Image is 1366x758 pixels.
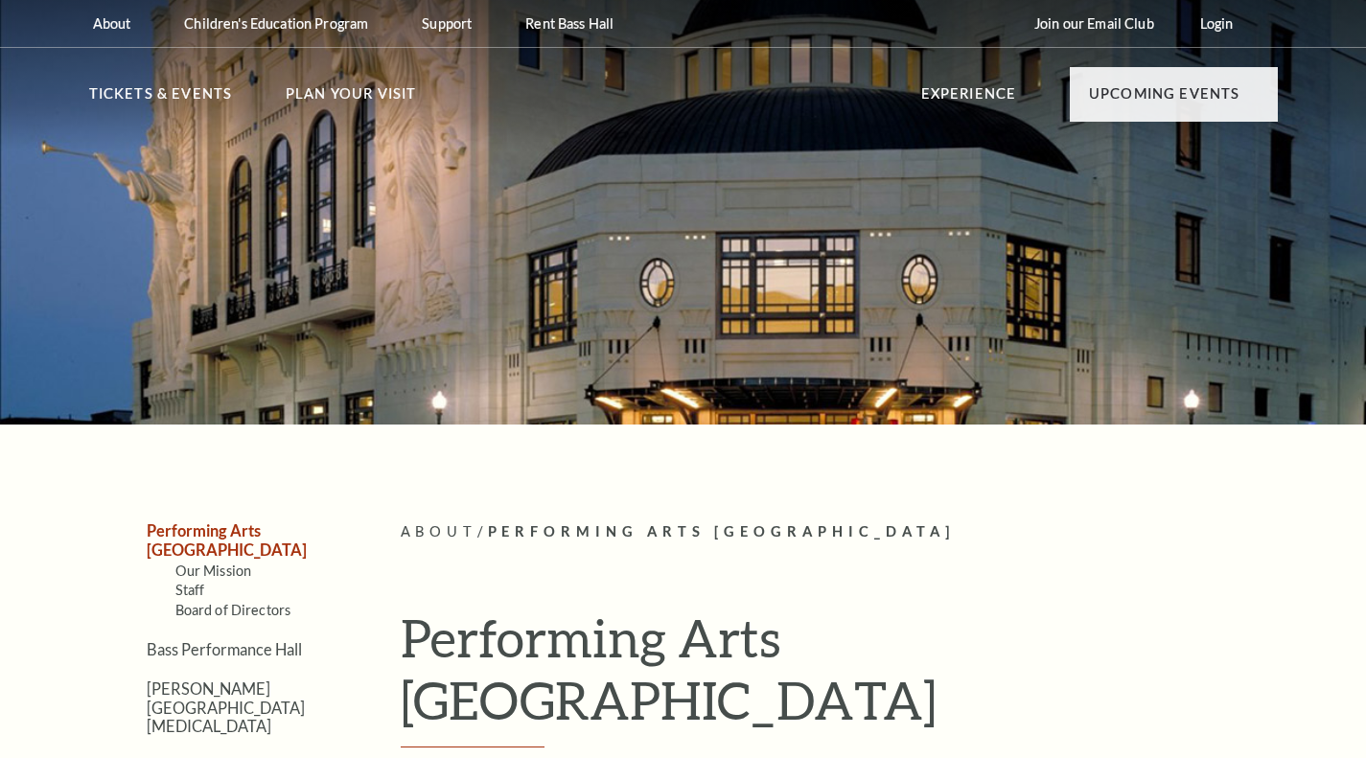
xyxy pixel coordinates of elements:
p: Support [422,15,472,32]
p: Experience [921,82,1017,117]
a: Staff [175,582,205,598]
h1: Performing Arts [GEOGRAPHIC_DATA] [401,607,1278,747]
span: About [401,523,477,540]
p: Children's Education Program [184,15,368,32]
p: / [401,520,1278,544]
a: Board of Directors [175,602,291,618]
p: Upcoming Events [1089,82,1240,117]
a: Bass Performance Hall [147,640,302,658]
p: Plan Your Visit [286,82,417,117]
p: Rent Bass Hall [525,15,614,32]
a: [PERSON_NAME][GEOGRAPHIC_DATA][MEDICAL_DATA] [147,679,305,735]
a: Our Mission [175,563,252,579]
span: Performing Arts [GEOGRAPHIC_DATA] [488,523,956,540]
a: Performing Arts [GEOGRAPHIC_DATA] [147,521,307,558]
p: About [93,15,131,32]
p: Tickets & Events [89,82,233,117]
